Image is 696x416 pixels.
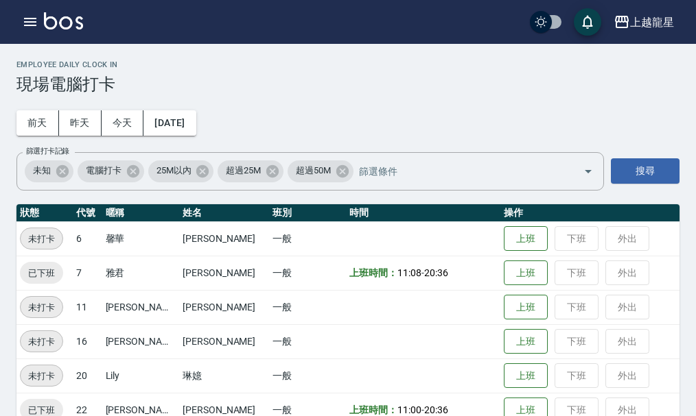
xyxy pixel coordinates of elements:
div: 超過50M [288,160,353,182]
input: 篩選條件 [356,159,559,183]
button: 上班 [504,329,548,354]
span: 電腦打卡 [78,164,130,178]
td: Lily [102,358,179,393]
button: 上班 [504,295,548,320]
td: [PERSON_NAME] [102,290,179,324]
div: 超過25M [218,160,283,182]
span: 25M以內 [148,164,200,178]
div: 上越龍星 [630,14,674,31]
span: 11:00 [397,404,421,415]
td: 11 [73,290,102,324]
td: 6 [73,221,102,256]
td: 馨華 [102,221,179,256]
td: 一般 [269,256,346,290]
button: 上班 [504,363,548,389]
span: 未打卡 [21,300,62,315]
td: [PERSON_NAME] [179,324,269,358]
td: [PERSON_NAME] [179,221,269,256]
button: [DATE] [143,110,196,136]
button: 上班 [504,226,548,252]
td: 20 [73,358,102,393]
img: Logo [44,12,83,29]
th: 班別 [269,204,346,222]
button: 上越龍星 [608,8,680,36]
span: 超過25M [218,164,269,178]
th: 暱稱 [102,204,179,222]
span: 20:36 [424,404,448,415]
td: 琳嬑 [179,358,269,393]
button: save [574,8,601,36]
button: 上班 [504,260,548,286]
button: 昨天 [59,110,102,136]
td: 雅君 [102,256,179,290]
label: 篩選打卡記錄 [26,146,69,156]
td: [PERSON_NAME] [179,256,269,290]
span: 未打卡 [21,334,62,349]
td: 一般 [269,290,346,324]
button: Open [577,160,599,182]
td: 一般 [269,221,346,256]
td: 一般 [269,324,346,358]
span: 未打卡 [21,232,62,246]
span: 已下班 [20,266,63,280]
td: - [346,256,500,290]
div: 電腦打卡 [78,160,144,182]
td: [PERSON_NAME] [179,290,269,324]
h2: Employee Daily Clock In [16,60,680,69]
span: 未打卡 [21,369,62,383]
span: 11:08 [397,267,421,278]
button: 今天 [102,110,144,136]
b: 上班時間： [349,404,397,415]
h3: 現場電腦打卡 [16,75,680,94]
th: 狀態 [16,204,73,222]
td: 7 [73,256,102,290]
th: 姓名 [179,204,269,222]
td: 一般 [269,358,346,393]
b: 上班時間： [349,267,397,278]
th: 時間 [346,204,500,222]
div: 25M以內 [148,160,214,182]
button: 搜尋 [611,158,680,184]
td: 16 [73,324,102,358]
th: 代號 [73,204,102,222]
span: 未知 [25,164,59,178]
div: 未知 [25,160,73,182]
td: [PERSON_NAME] [102,324,179,358]
span: 20:36 [424,267,448,278]
th: 操作 [500,204,680,222]
button: 前天 [16,110,59,136]
span: 超過50M [288,164,339,178]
